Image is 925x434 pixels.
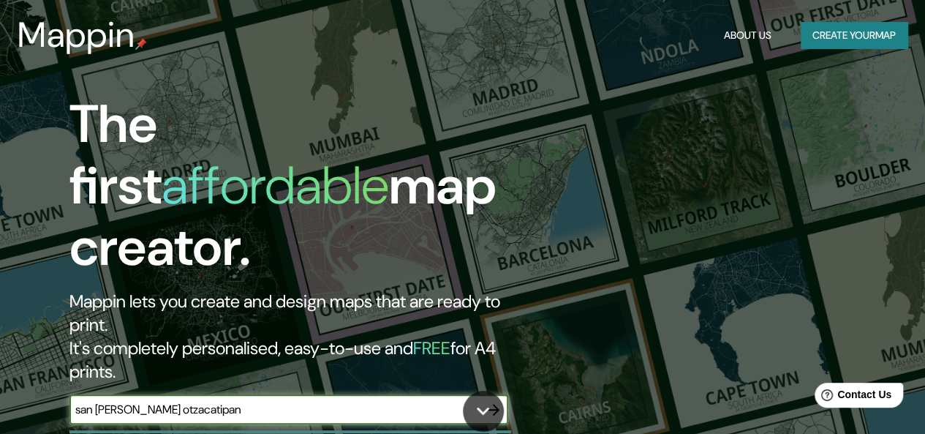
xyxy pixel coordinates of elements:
h1: affordable [162,151,389,220]
h3: Mappin [18,15,135,56]
img: mappin-pin [135,38,147,50]
button: Create yourmap [801,22,907,49]
iframe: Help widget launcher [795,377,909,418]
h2: Mappin lets you create and design maps that are ready to print. It's completely personalised, eas... [69,290,532,384]
input: Choose your favourite place [69,401,479,418]
button: About Us [718,22,777,49]
h5: FREE [413,337,450,359]
h1: The first map creator. [69,94,532,290]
